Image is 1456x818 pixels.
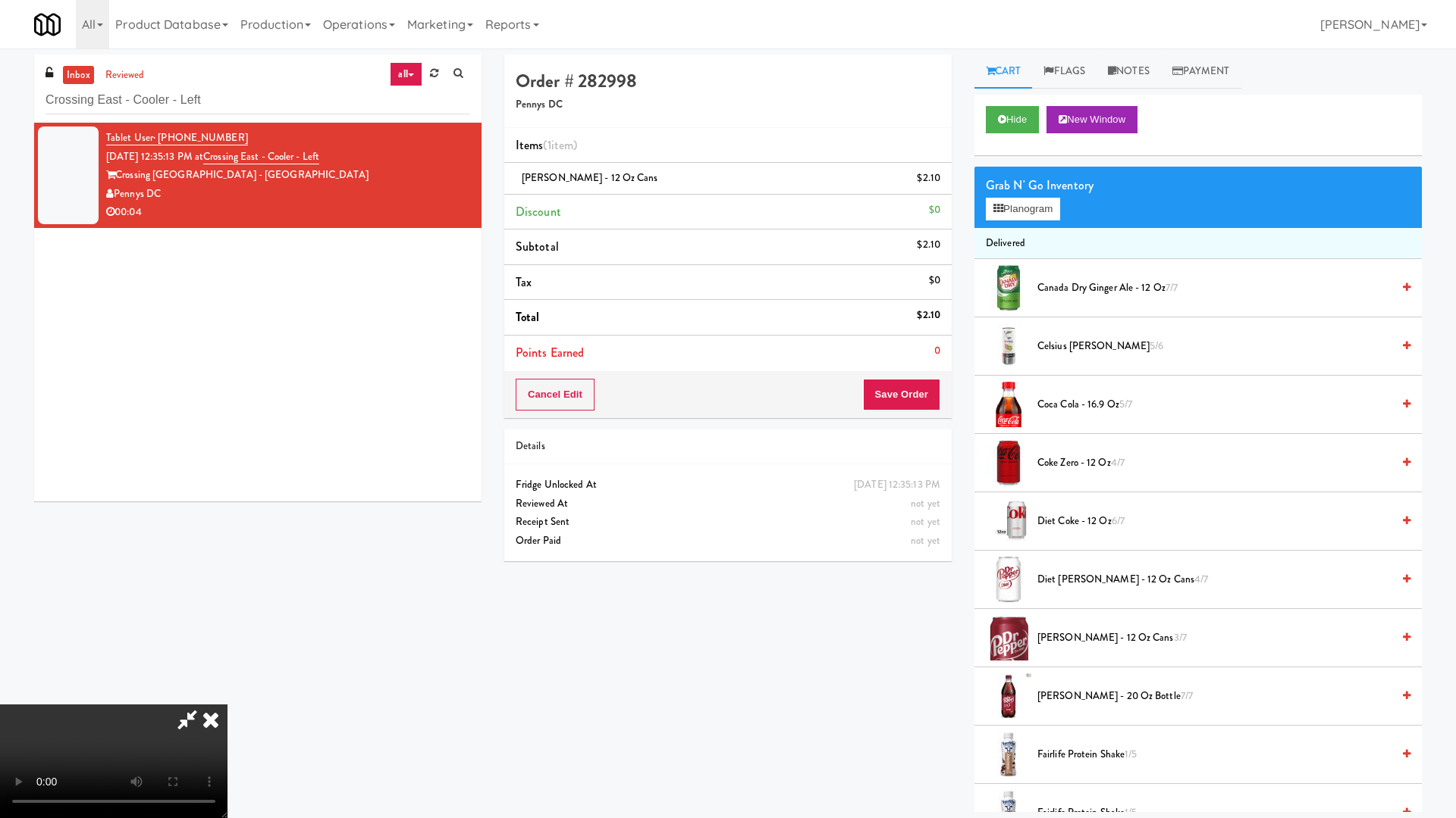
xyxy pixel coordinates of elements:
[911,533,940,548] span: not yet
[1111,455,1125,470] span: 4/7
[1166,280,1178,295] span: 7/7
[106,185,470,204] div: Pennys DC
[516,99,940,111] h5: Pennys DC
[153,130,248,145] span: · [PHONE_NUMBER]
[516,437,940,456] div: Details
[1031,629,1410,648] div: [PERSON_NAME] - 12 oz cans3/7
[1097,55,1161,89] a: Notes
[1031,337,1410,356] div: Celsius [PERSON_NAME]5/6
[1037,454,1392,473] span: Coke Zero - 12 oz
[1031,395,1410,414] div: Coca Cola - 16.9 oz5/7
[1037,337,1392,356] span: Celsius [PERSON_NAME]
[516,273,532,291] span: Tax
[1174,630,1187,645] span: 3/7
[1031,512,1410,531] div: Diet Coke - 12 oz6/7
[1125,747,1137,761] span: 1/5
[986,106,1039,133] button: Hide
[543,136,577,154] span: (1 )
[516,532,940,551] div: Order Paid
[1037,687,1392,706] span: [PERSON_NAME] - 20 oz Bottle
[934,342,940,361] div: 0
[522,170,658,185] span: [PERSON_NAME] - 12 oz cans
[1046,106,1137,133] button: New Window
[1161,55,1241,89] a: Payment
[106,203,470,222] div: 00:04
[917,306,940,325] div: $2.10
[516,495,940,514] div: Reviewed At
[974,228,1422,260] li: Delivered
[106,130,248,145] a: Tablet User· [PHONE_NUMBER]
[986,174,1410,197] div: Grab N' Go Inventory
[974,55,1033,89] a: Cart
[1037,512,1392,531] span: Diet Coke - 12 oz
[1031,687,1410,706] div: [PERSON_NAME] - 20 oz Bottle7/7
[390,62,422,86] a: all
[854,476,940,495] div: [DATE] 12:35:13 PM
[516,238,559,255] span: Subtotal
[34,11,61,38] img: Micromart
[516,203,561,220] span: Discount
[516,379,595,411] button: Cancel Edit
[929,271,940,290] div: $0
[45,86,470,114] input: Search vision orders
[516,136,577,154] span: Items
[1031,454,1410,473] div: Coke Zero - 12 oz4/7
[102,66,149,85] a: reviewed
[1150,339,1163,353] span: 5/6
[516,344,584,361] span: Points Earned
[106,149,203,164] span: [DATE] 12:35:13 PM at
[986,198,1060,220] button: Planogram
[863,379,940,411] button: Save Order
[1037,279,1392,298] span: Canada Dry Ginger Ale - 12 oz
[1037,395,1392,414] span: Coca Cola - 16.9 oz
[911,514,940,529] span: not yet
[203,149,319,164] a: Crossing East - Cooler - Left
[106,166,470,185] div: Crossing [GEOGRAPHIC_DATA] - [GEOGRAPHIC_DATA]
[917,236,940,254] div: $2.10
[516,71,940,91] h4: Order # 282998
[1112,514,1125,528] span: 6/7
[1119,397,1132,411] span: 5/7
[1194,572,1208,586] span: 4/7
[929,201,940,220] div: $0
[516,308,540,326] span: Total
[911,496,940,510] span: not yet
[1032,55,1097,89] a: Flags
[516,476,940,495] div: Fridge Unlocked At
[1031,745,1410,764] div: Fairlife Protein Shake1/5
[63,66,94,85] a: inbox
[516,513,940,532] div: Receipt Sent
[1031,570,1410,589] div: Diet [PERSON_NAME] - 12 oz Cans4/7
[917,169,940,188] div: $2.10
[1037,629,1392,648] span: [PERSON_NAME] - 12 oz cans
[1037,745,1392,764] span: Fairlife Protein Shake
[1031,279,1410,298] div: Canada Dry Ginger Ale - 12 oz7/7
[1181,688,1193,703] span: 7/7
[1037,570,1392,589] span: Diet [PERSON_NAME] - 12 oz Cans
[34,123,482,228] li: Tablet User· [PHONE_NUMBER][DATE] 12:35:13 PM atCrossing East - Cooler - LeftCrossing [GEOGRAPHIC...
[551,136,573,154] ng-pluralize: item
